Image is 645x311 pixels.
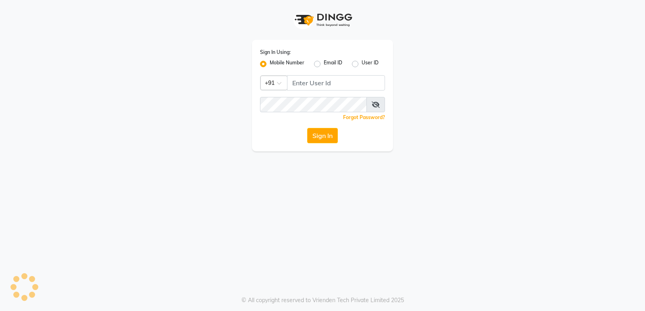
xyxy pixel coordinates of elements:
label: User ID [362,59,379,69]
input: Username [260,97,367,112]
img: logo1.svg [290,8,355,32]
label: Email ID [324,59,342,69]
button: Sign In [307,128,338,143]
label: Sign In Using: [260,49,291,56]
input: Username [287,75,385,91]
a: Forgot Password? [343,114,385,120]
label: Mobile Number [270,59,304,69]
